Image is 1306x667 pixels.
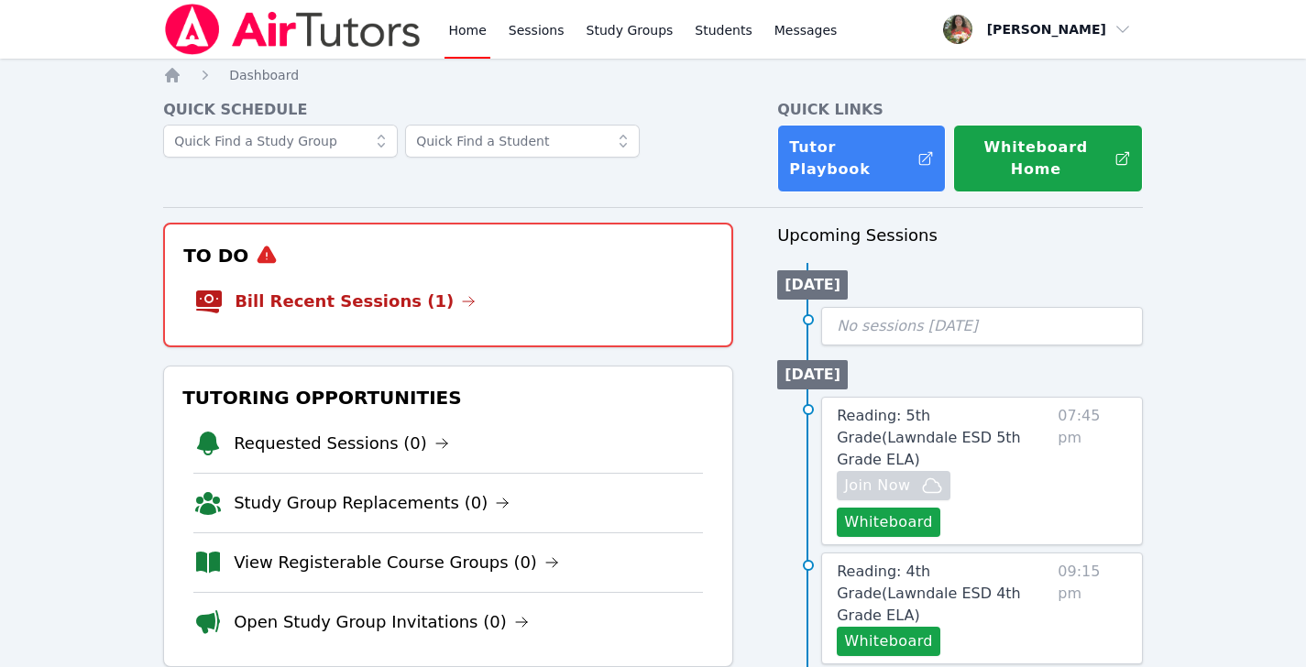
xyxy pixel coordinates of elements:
[235,289,476,314] a: Bill Recent Sessions (1)
[953,125,1143,192] button: Whiteboard Home
[234,490,510,516] a: Study Group Replacements (0)
[163,125,398,158] input: Quick Find a Study Group
[777,99,1143,121] h4: Quick Links
[777,223,1143,248] h3: Upcoming Sessions
[163,4,423,55] img: Air Tutors
[234,431,449,456] a: Requested Sessions (0)
[163,99,733,121] h4: Quick Schedule
[844,475,910,497] span: Join Now
[1058,405,1127,537] span: 07:45 pm
[234,550,559,575] a: View Registerable Course Groups (0)
[163,66,1143,84] nav: Breadcrumb
[777,270,848,300] li: [DATE]
[229,66,299,84] a: Dashboard
[777,360,848,389] li: [DATE]
[837,317,978,334] span: No sessions [DATE]
[777,125,945,192] a: Tutor Playbook
[837,627,940,656] button: Whiteboard
[405,125,640,158] input: Quick Find a Student
[774,21,838,39] span: Messages
[234,609,529,635] a: Open Study Group Invitations (0)
[180,239,717,272] h3: To Do
[1058,561,1127,656] span: 09:15 pm
[837,508,940,537] button: Whiteboard
[837,471,950,500] button: Join Now
[229,68,299,82] span: Dashboard
[837,561,1050,627] a: Reading: 4th Grade(Lawndale ESD 4th Grade ELA)
[837,407,1021,468] span: Reading: 5th Grade ( Lawndale ESD 5th Grade ELA )
[837,563,1021,624] span: Reading: 4th Grade ( Lawndale ESD 4th Grade ELA )
[837,405,1050,471] a: Reading: 5th Grade(Lawndale ESD 5th Grade ELA)
[179,381,718,414] h3: Tutoring Opportunities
